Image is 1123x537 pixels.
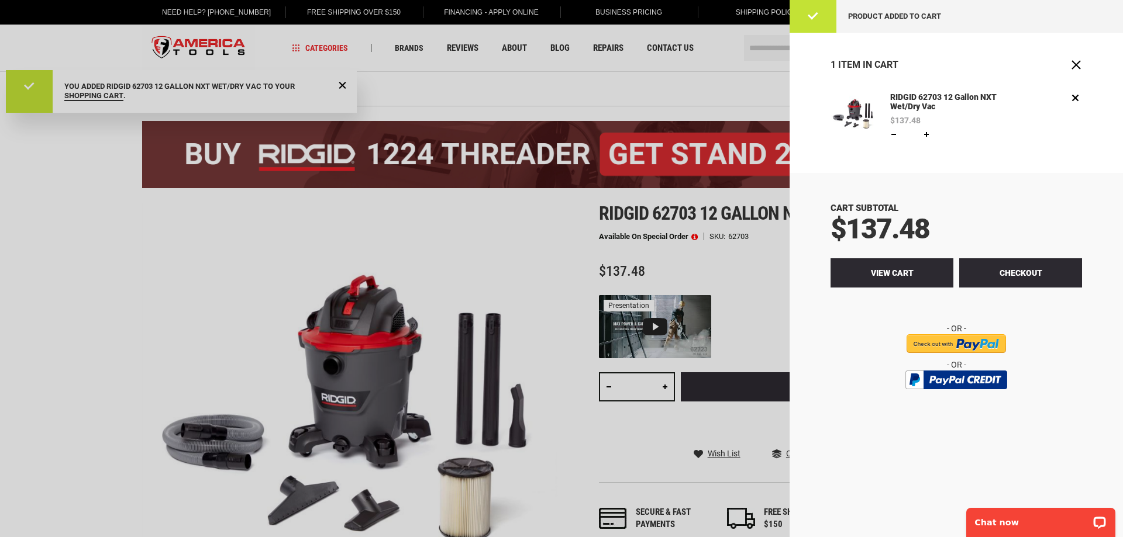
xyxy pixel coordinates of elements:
[871,268,914,278] span: View Cart
[959,258,1082,287] button: Checkout
[838,59,898,70] span: Item in Cart
[912,392,1000,405] img: btn_bml_text.png
[831,203,898,213] span: Cart Subtotal
[831,258,953,287] a: View Cart
[848,12,941,20] span: Product added to cart
[831,212,929,245] span: $137.48
[1070,59,1082,71] button: Close
[890,116,921,124] span: $137.48
[831,59,836,70] span: 1
[959,500,1123,537] iframe: LiveChat chat widget
[831,91,876,137] img: RIDGID 62703 12 Gallon NXT Wet/Dry Vac
[831,91,876,141] a: RIDGID 62703 12 Gallon NXT Wet/Dry Vac
[887,91,1022,113] a: RIDGID 62703 12 Gallon NXT Wet/Dry Vac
